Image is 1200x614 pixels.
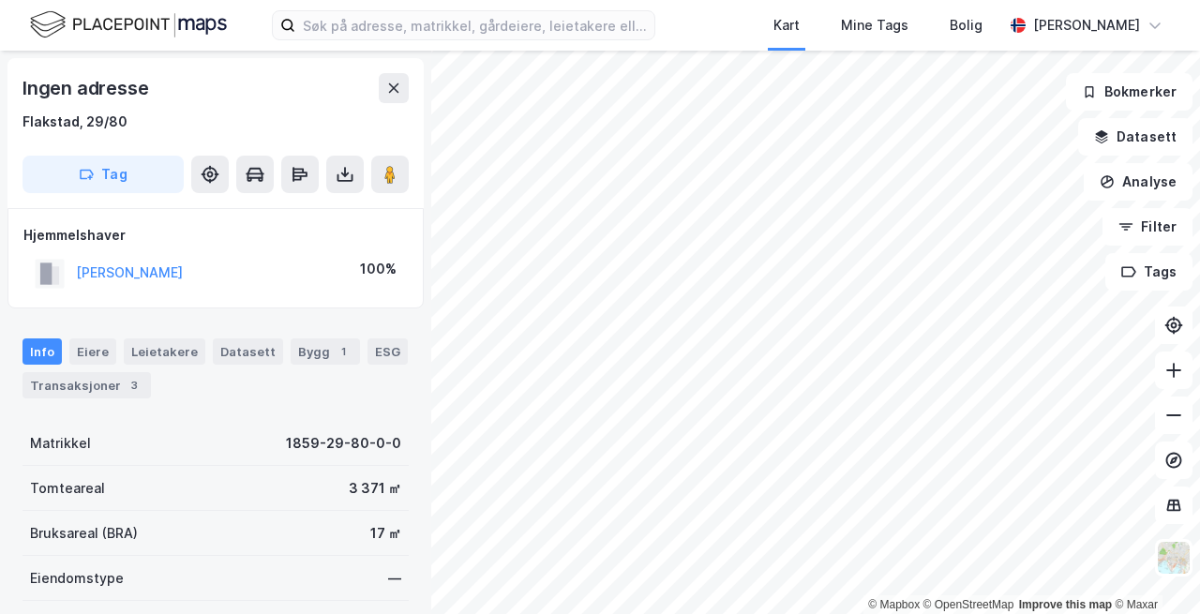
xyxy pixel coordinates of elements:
[388,567,401,590] div: —
[291,338,360,365] div: Bygg
[1156,540,1192,576] img: Z
[360,258,397,280] div: 100%
[30,477,105,500] div: Tomteareal
[22,338,62,365] div: Info
[1084,163,1192,201] button: Analyse
[124,338,205,365] div: Leietakere
[30,567,124,590] div: Eiendomstype
[773,14,800,37] div: Kart
[22,111,127,133] div: Flakstad, 29/80
[30,8,227,41] img: logo.f888ab2527a4732fd821a326f86c7f29.svg
[349,477,401,500] div: 3 371 ㎡
[370,522,401,545] div: 17 ㎡
[1078,118,1192,156] button: Datasett
[69,338,116,365] div: Eiere
[367,338,408,365] div: ESG
[295,11,654,39] input: Søk på adresse, matrikkel, gårdeiere, leietakere eller personer
[23,224,408,247] div: Hjemmelshaver
[22,156,184,193] button: Tag
[213,338,283,365] div: Datasett
[1019,598,1112,611] a: Improve this map
[22,372,151,398] div: Transaksjoner
[841,14,908,37] div: Mine Tags
[1105,253,1192,291] button: Tags
[868,598,920,611] a: Mapbox
[334,342,352,361] div: 1
[30,432,91,455] div: Matrikkel
[1066,73,1192,111] button: Bokmerker
[950,14,982,37] div: Bolig
[923,598,1014,611] a: OpenStreetMap
[286,432,401,455] div: 1859-29-80-0-0
[22,73,152,103] div: Ingen adresse
[1033,14,1140,37] div: [PERSON_NAME]
[1102,208,1192,246] button: Filter
[125,376,143,395] div: 3
[1115,598,1158,611] a: Maxar
[30,522,138,545] div: Bruksareal (BRA)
